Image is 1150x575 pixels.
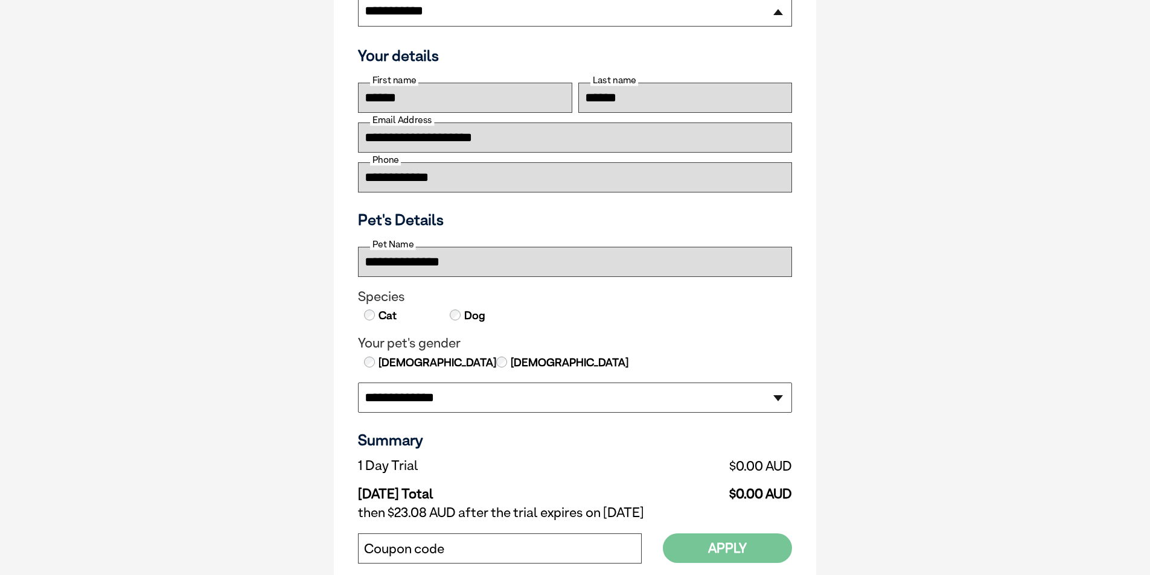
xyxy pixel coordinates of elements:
label: Coupon code [364,541,444,557]
label: Phone [370,154,401,165]
h3: Your details [358,46,792,65]
td: [DATE] Total [358,477,594,502]
td: $0.00 AUD [594,455,792,477]
h3: Summary [358,431,792,449]
td: 1 Day Trial [358,455,594,477]
label: First name [370,75,418,86]
button: Apply [663,533,792,563]
td: then $23.08 AUD after the trial expires on [DATE] [358,502,792,524]
label: Email Address [370,115,434,125]
label: Last name [590,75,638,86]
h3: Pet's Details [353,211,797,229]
legend: Your pet's gender [358,335,792,351]
legend: Species [358,289,792,305]
td: $0.00 AUD [594,477,792,502]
